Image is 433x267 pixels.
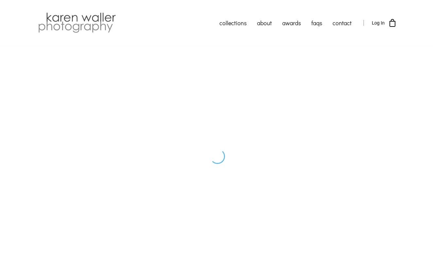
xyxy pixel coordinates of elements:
img: Karen Waller Photography [37,11,117,34]
a: awards [277,15,306,31]
a: collections [214,15,252,31]
span: Log In [372,20,385,26]
a: about [252,15,277,31]
a: contact [327,15,357,31]
a: faqs [306,15,327,31]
